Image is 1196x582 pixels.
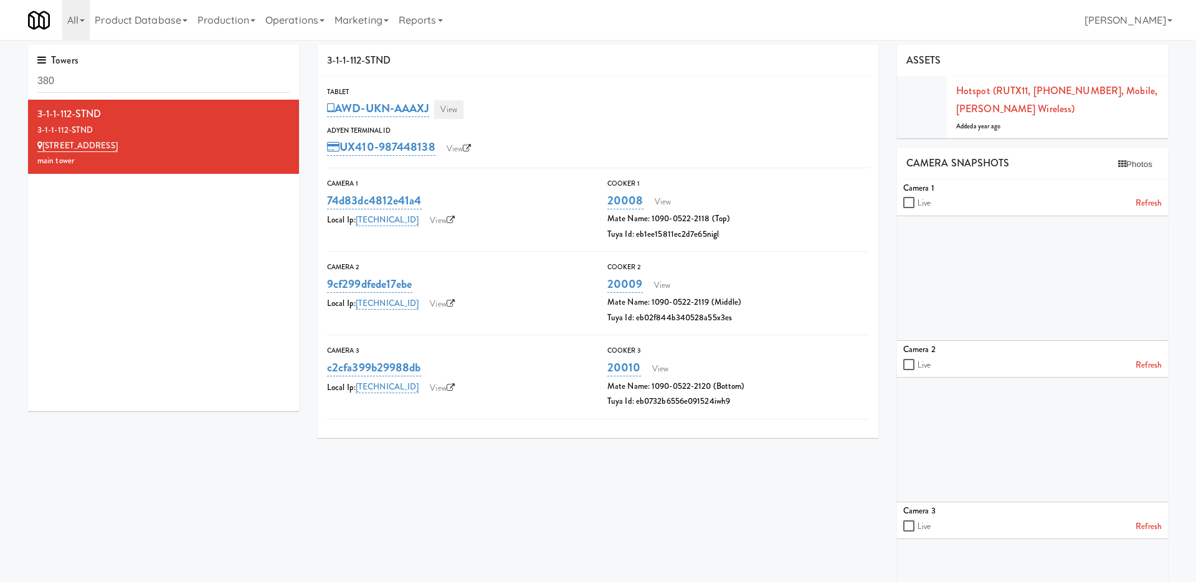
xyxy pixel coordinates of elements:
a: [STREET_ADDRESS] [37,140,118,152]
div: Camera 2 [903,342,1162,358]
a: View [440,140,478,158]
a: 20009 [607,275,643,293]
a: Refresh [1136,358,1162,373]
div: Local Ip: [327,295,589,313]
div: Cooker 1 [607,178,869,190]
a: View [646,360,675,378]
label: Live [918,358,931,373]
div: Tuya Id: eb02f844b340528a55x3es [607,310,869,326]
label: Live [918,196,931,211]
a: Refresh [1136,196,1162,211]
div: Tablet [327,86,869,98]
div: Camera 1 [327,178,589,190]
img: Micromart [28,9,50,31]
span: Towers [37,53,78,67]
div: Mate Name: 1090-0522-2118 (Top) [607,211,869,227]
div: Adyen Terminal Id [327,125,869,137]
div: Local Ip: [327,211,589,230]
a: 9cf299dfede17ebe [327,275,412,293]
span: a year ago [974,122,1001,131]
div: Local Ip: [327,379,589,398]
input: Search towers [37,70,290,93]
span: ASSETS [906,53,941,67]
div: 3-1-1-112-STND [318,45,878,77]
a: View [424,295,461,313]
a: 20010 [607,359,641,376]
div: Tuya Id: eb1ee15811ec2d7e65nigl [607,227,869,242]
label: Live [918,519,931,535]
a: [TECHNICAL_ID] [356,214,419,226]
a: AWD-UKN-AAAXJ [327,100,429,117]
a: UX410-987448138 [327,138,435,156]
div: Mate Name: 1090-0522-2120 (Bottom) [607,379,869,394]
div: 3-1-1-112-STND [37,123,290,138]
a: Refresh [1136,519,1162,535]
div: Camera 2 [327,261,589,274]
span: CAMERA SNAPSHOTS [906,156,1010,170]
a: 20008 [607,192,643,209]
a: Hotspot (RUTX11, [PHONE_NUMBER], Mobile, [PERSON_NAME] Wireless) [956,83,1157,117]
a: View [434,100,463,119]
div: 3-1-1-112-STND [37,105,290,123]
div: Camera 3 [903,503,1162,519]
div: Camera 3 [327,345,589,357]
a: [TECHNICAL_ID] [356,297,419,310]
a: View [424,379,461,398]
div: Camera 1 [903,181,1162,196]
div: Tuya Id: eb0732b6556e091524iwh9 [607,394,869,409]
div: Mate Name: 1090-0522-2119 (Middle) [607,295,869,310]
li: 3-1-1-112-STND3-1-1-112-STND [STREET_ADDRESS]main tower [28,100,299,174]
a: View [648,276,676,295]
a: 74d83dc4812e41a4 [327,192,422,209]
div: Cooker 2 [607,261,869,274]
button: Photos [1112,155,1159,174]
a: View [424,211,461,230]
div: main tower [37,153,290,169]
div: Cooker 3 [607,345,869,357]
a: c2cfa399b29988db [327,359,421,376]
span: Added [956,122,1001,131]
a: View [648,193,677,211]
a: [TECHNICAL_ID] [356,381,419,393]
